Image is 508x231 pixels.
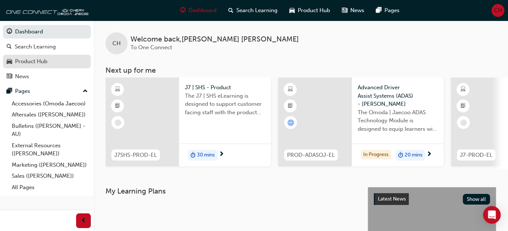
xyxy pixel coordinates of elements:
a: External Resources ([PERSON_NAME]) [9,140,91,159]
span: News [350,6,364,15]
a: All Pages [9,182,91,193]
a: search-iconSearch Learning [222,3,283,18]
span: next-icon [426,151,432,158]
span: J7-PROD-EL [460,151,493,159]
span: search-icon [7,44,12,50]
span: 20 mins [405,151,422,159]
img: oneconnect [4,3,88,18]
span: booktick-icon [115,101,120,111]
span: guage-icon [180,6,186,15]
span: The Omoda | Jaecoo ADAS Technology Module is designed to equip learners with essential knowledge ... [358,108,438,133]
span: PROD-ADASOJ-EL [287,151,335,159]
span: The J7 | SHS eLearning is designed to support customer facing staff with the product and sales in... [185,92,265,117]
span: CH [112,39,121,48]
a: news-iconNews [336,3,370,18]
span: duration-icon [190,151,196,160]
a: Product Hub [3,55,91,68]
a: Dashboard [3,25,91,39]
a: Marketing ([PERSON_NAME]) [9,159,91,171]
span: up-icon [83,87,88,96]
button: Show all [463,194,490,205]
span: pages-icon [7,88,12,95]
button: Pages [3,84,91,98]
span: To One Connect [130,44,172,51]
span: booktick-icon [288,101,293,111]
h3: Next up for me [94,66,508,75]
a: Accessories (Omoda Jaecoo) [9,98,91,109]
a: Search Learning [3,40,91,54]
span: car-icon [289,6,295,15]
span: prev-icon [81,216,86,225]
span: learningResourceType_ELEARNING-icon [288,85,293,94]
span: Search Learning [236,6,278,15]
span: news-icon [7,73,12,80]
span: Advanced Driver Assist Systems (ADAS) - [PERSON_NAME] [358,83,438,108]
h3: My Learning Plans [105,187,356,195]
span: learningRecordVerb_NONE-icon [460,119,467,126]
span: pages-icon [376,6,382,15]
span: car-icon [7,58,12,65]
div: Pages [15,87,30,95]
a: car-iconProduct Hub [283,3,336,18]
span: learningResourceType_ELEARNING-icon [115,85,120,94]
span: news-icon [342,6,347,15]
a: J7SHS-PROD-ELJ7 | SHS - ProductThe J7 | SHS eLearning is designed to support customer facing staf... [105,77,271,166]
a: Bulletins ([PERSON_NAME] - AU) [9,120,91,140]
span: 30 mins [197,151,215,159]
a: PROD-ADASOJ-ELAdvanced Driver Assist Systems (ADAS) - [PERSON_NAME]The Omoda | Jaecoo ADAS Techno... [278,77,444,166]
a: guage-iconDashboard [174,3,222,18]
span: J7 | SHS - Product [185,83,265,92]
span: learningRecordVerb_ATTEMPT-icon [287,119,294,126]
span: Dashboard [189,6,217,15]
button: CH [491,4,504,17]
span: Welcome back , [PERSON_NAME] [PERSON_NAME] [130,35,299,44]
a: pages-iconPages [370,3,405,18]
div: Search Learning [15,43,56,51]
div: In Progress [361,150,391,160]
a: Aftersales ([PERSON_NAME]) [9,109,91,120]
span: search-icon [228,6,233,15]
span: learningRecordVerb_NONE-icon [115,119,121,126]
div: Product Hub [15,57,47,66]
div: Open Intercom Messenger [483,206,501,224]
span: J7SHS-PROD-EL [114,151,157,159]
span: Product Hub [298,6,330,15]
a: Sales ([PERSON_NAME]) [9,170,91,182]
span: Pages [384,6,400,15]
a: Latest NewsShow all [374,193,490,205]
div: News [15,72,29,81]
span: Latest News [378,196,406,202]
a: News [3,70,91,83]
span: duration-icon [398,151,403,160]
button: DashboardSearch LearningProduct HubNews [3,24,91,84]
span: next-icon [219,151,224,158]
span: CH [494,6,502,15]
span: learningResourceType_ELEARNING-icon [461,85,466,94]
span: booktick-icon [461,101,466,111]
span: guage-icon [7,29,12,35]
